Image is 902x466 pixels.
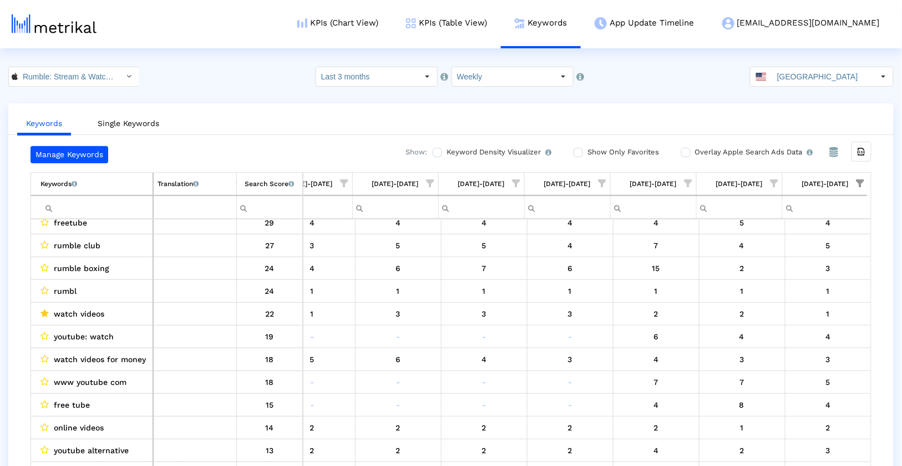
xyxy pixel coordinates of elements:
div: 9/27/25 [789,375,868,389]
div: 9/27/25 [789,420,868,435]
div: 9/6/25 [531,352,609,367]
td: Filter cell [31,196,153,219]
div: 8/30/25 [445,284,523,298]
div: [DATE]-[DATE] [630,177,677,191]
div: 9/6/25 [531,261,609,275]
label: Show Only Favorites [585,146,659,158]
div: - [445,375,523,389]
td: Filter cell [266,196,352,218]
div: 24 [241,284,299,298]
div: Keywords [40,177,77,191]
input: Filter cell [40,198,153,217]
label: Keyword Density Visualizer [444,146,551,158]
td: Filter cell [236,196,303,219]
span: Show filter options for column '08/24/25-08/30/25' [513,179,520,187]
div: 8/16/25 [273,284,351,298]
div: 8/23/25 [359,238,437,253]
div: 8/30/25 [445,307,523,321]
div: 27 [241,238,299,253]
td: Column 09/14/25-09/20/25 [696,173,782,196]
td: Filter cell [352,196,438,218]
div: 8/30/25 [445,216,523,230]
div: 8/23/25 [359,420,437,435]
a: Keywords [17,113,71,136]
div: Select [120,67,139,86]
div: 9/13/25 [617,352,695,367]
span: watch videos for money [54,352,146,367]
img: metrical-logo-light.png [12,14,97,33]
div: 8/30/25 [445,352,523,367]
div: 9/13/25 [617,420,695,435]
div: 9/13/25 [617,329,695,344]
span: www youtube com [54,375,126,389]
label: Overlay Apple Search Ads Data [692,146,813,158]
span: Show filter options for column '08/17/25-08/23/25' [427,179,434,187]
td: Column Keyword [31,173,153,196]
div: [DATE]-[DATE] [716,177,763,191]
div: 8/30/25 [445,443,523,458]
span: free tube [54,398,90,412]
div: Select [554,67,573,86]
div: 13 [241,443,299,458]
span: Show filter options for column '09/07/25-09/13/25' [685,179,692,187]
div: Translation [158,177,199,191]
div: 9/6/25 [531,420,609,435]
span: youtube alternative [54,443,129,458]
div: 8/16/25 [273,216,351,230]
div: - [531,398,609,412]
span: rumble club [54,238,100,253]
div: 9/27/25 [789,261,868,275]
div: 9/20/25 [703,375,781,389]
div: - [359,329,437,344]
div: - [445,398,523,412]
span: Show filter options for column '09/21/25-09/27/25' [857,179,864,187]
div: 8/30/25 [445,238,523,253]
td: Filter cell [782,196,868,218]
div: 9/27/25 [789,352,868,367]
div: 8/23/25 [359,443,437,458]
img: kpi-table-menu-icon.png [406,18,416,28]
div: 9/20/25 [703,307,781,321]
input: Filter cell [525,198,610,216]
div: 9/13/25 [617,261,695,275]
input: Filter cell [783,198,869,216]
div: 8/16/25 [273,307,351,321]
div: [DATE]-[DATE] [544,177,591,191]
div: 9/13/25 [617,443,695,458]
div: 9/13/25 [617,398,695,412]
td: Column Translation [153,173,236,196]
div: [DATE]-[DATE] [372,177,419,191]
div: - [273,375,351,389]
div: 8/23/25 [359,216,437,230]
div: 29 [241,216,299,230]
div: 9/27/25 [789,329,868,344]
div: - [531,329,609,344]
div: 9/20/25 [703,443,781,458]
div: 8/16/25 [273,352,351,367]
div: - [531,375,609,389]
div: Search Score [245,177,294,191]
div: 9/27/25 [789,398,868,412]
div: 14 [241,420,299,435]
div: 8/23/25 [359,307,437,321]
td: Column 08/17/25-08/23/25 [352,173,438,196]
div: 9/6/25 [531,443,609,458]
div: 18 [241,375,299,389]
div: 15 [241,398,299,412]
div: 9/27/25 [789,216,868,230]
img: keywords.png [515,18,525,28]
div: 8/23/25 [359,284,437,298]
div: 9/13/25 [617,238,695,253]
div: 9/20/25 [703,420,781,435]
div: 18 [241,352,299,367]
div: 8/16/25 [273,443,351,458]
div: 9/6/25 [531,216,609,230]
img: kpi-chart-menu-icon.png [297,18,307,28]
div: 9/6/25 [531,307,609,321]
div: 9/20/25 [703,352,781,367]
div: 9/20/25 [703,261,781,275]
span: freetube [54,216,87,230]
div: 8/16/25 [273,238,351,253]
td: Filter cell [153,196,236,219]
div: [DATE]-[DATE] [458,177,505,191]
